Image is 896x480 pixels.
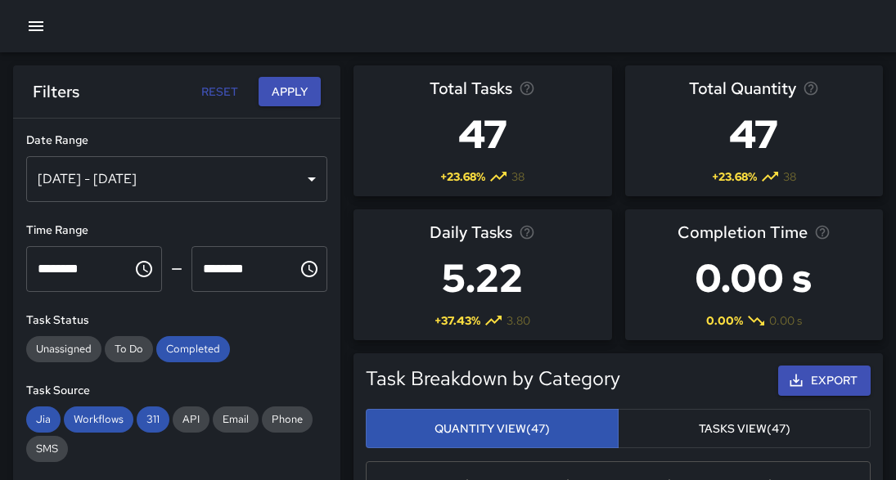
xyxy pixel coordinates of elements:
[64,406,133,433] div: Workflows
[814,224,831,240] svg: Average time taken to complete tasks in the selected period, compared to the previous period.
[26,412,61,426] span: Jia
[511,168,525,185] span: 38
[519,80,535,96] svg: Total number of tasks in the selected period, compared to the previous period.
[26,382,327,400] h6: Task Source
[778,366,871,396] button: Export
[156,336,230,362] div: Completed
[440,168,485,185] span: + 23.68 %
[173,406,209,433] div: API
[507,312,530,329] span: 3.80
[769,312,802,329] span: 0.00 s
[259,77,321,107] button: Apply
[783,168,796,185] span: 38
[430,219,512,245] span: Daily Tasks
[156,342,230,356] span: Completed
[712,168,757,185] span: + 23.68 %
[430,245,535,311] h3: 5.22
[430,75,512,101] span: Total Tasks
[689,101,819,167] h3: 47
[33,79,79,105] h6: Filters
[689,75,796,101] span: Total Quantity
[678,245,831,311] h3: 0.00 s
[105,342,153,356] span: To Do
[706,312,743,329] span: 0.00 %
[137,406,169,433] div: 311
[430,101,535,167] h3: 47
[803,80,819,96] svg: Total task quantity in the selected period, compared to the previous period.
[137,412,169,426] span: 311
[262,406,313,433] div: Phone
[262,412,313,426] span: Phone
[193,77,245,107] button: Reset
[434,312,480,329] span: + 37.43 %
[213,406,259,433] div: Email
[26,336,101,362] div: Unassigned
[26,156,327,202] div: [DATE] - [DATE]
[293,253,326,285] button: Choose time, selected time is 11:59 PM
[128,253,160,285] button: Choose time, selected time is 12:00 AM
[173,412,209,426] span: API
[213,412,259,426] span: Email
[678,219,808,245] span: Completion Time
[366,366,620,392] h5: Task Breakdown by Category
[519,224,535,240] svg: Average number of tasks per day in the selected period, compared to the previous period.
[26,436,68,462] div: SMS
[26,222,327,240] h6: Time Range
[26,342,101,356] span: Unassigned
[26,312,327,330] h6: Task Status
[366,409,619,449] button: Quantity View(47)
[618,409,871,449] button: Tasks View(47)
[105,336,153,362] div: To Do
[26,406,61,433] div: Jia
[26,442,68,455] span: SMS
[26,132,327,150] h6: Date Range
[64,412,133,426] span: Workflows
